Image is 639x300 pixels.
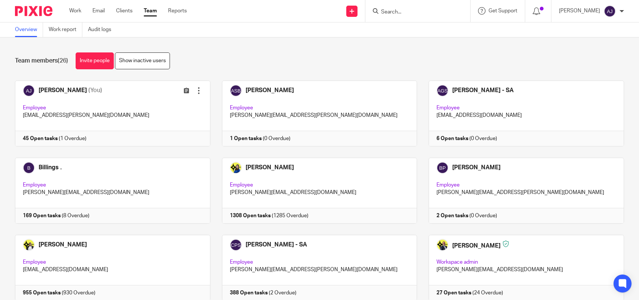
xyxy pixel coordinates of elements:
[58,58,68,64] span: (26)
[15,57,68,65] h1: Team members
[92,7,105,15] a: Email
[88,22,117,37] a: Audit logs
[15,22,43,37] a: Overview
[49,22,82,37] a: Work report
[69,7,81,15] a: Work
[15,6,52,16] img: Pixie
[168,7,187,15] a: Reports
[144,7,157,15] a: Team
[380,9,448,16] input: Search
[115,52,170,69] a: Show inactive users
[489,8,517,13] span: Get Support
[604,5,616,17] img: svg%3E
[76,52,114,69] a: Invite people
[116,7,133,15] a: Clients
[559,7,600,15] p: [PERSON_NAME]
